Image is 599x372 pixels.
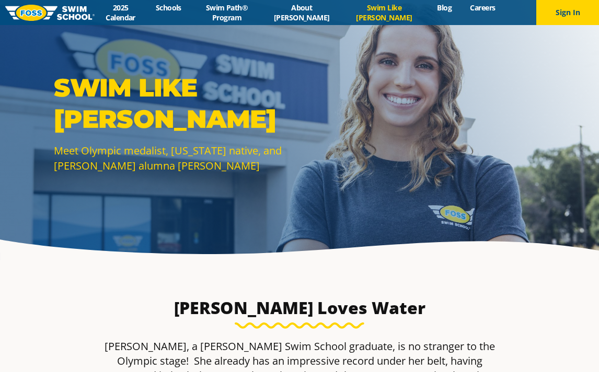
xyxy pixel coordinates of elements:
h3: [PERSON_NAME] Loves Water [157,297,442,318]
img: FOSS Swim School Logo [5,5,95,21]
a: About [PERSON_NAME] [263,3,340,22]
a: Swim Like [PERSON_NAME] [340,3,428,22]
p: SWIM LIKE [PERSON_NAME] [54,72,294,135]
a: Blog [428,3,461,13]
a: Swim Path® Program [190,3,263,22]
a: Schools [146,3,190,13]
a: 2025 Calendar [95,3,146,22]
a: Careers [461,3,504,13]
p: Meet Olympic medalist, [US_STATE] native, and [PERSON_NAME] alumna [PERSON_NAME] [54,143,294,173]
